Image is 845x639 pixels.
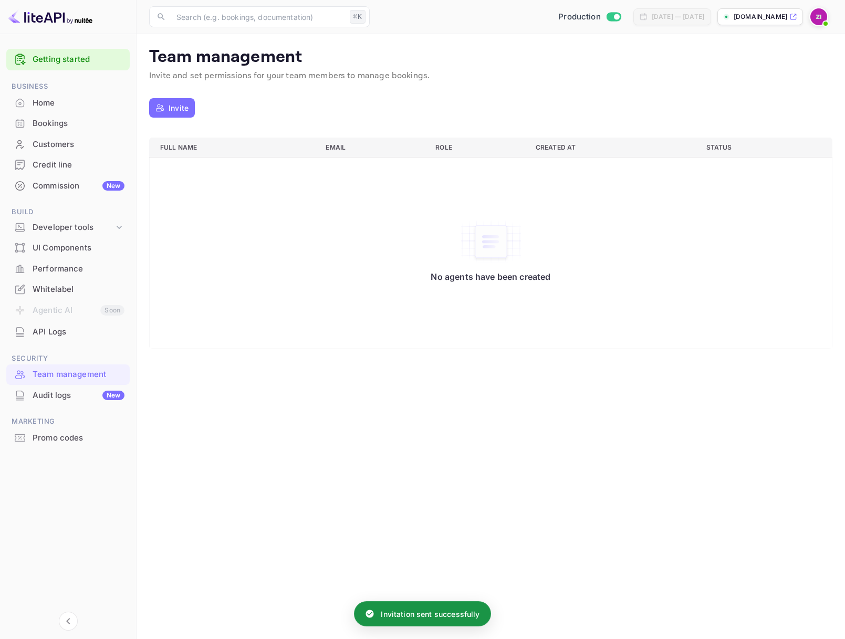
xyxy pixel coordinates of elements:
a: Getting started [33,54,124,66]
button: Collapse navigation [59,612,78,631]
th: Email [317,138,427,157]
span: Security [6,353,130,364]
div: Home [33,97,124,109]
span: Business [6,81,130,92]
a: CommissionNew [6,176,130,195]
div: API Logs [6,322,130,342]
div: Commission [33,180,124,192]
div: Customers [6,134,130,155]
th: Created At [527,138,698,157]
p: Team management [149,47,832,68]
p: Invitation sent successfully [381,609,479,620]
a: Promo codes [6,428,130,447]
img: No agents have been created [460,219,523,264]
p: Invite and set permissions for your team members to manage bookings. [149,70,832,82]
div: Credit line [33,159,124,171]
a: Performance [6,259,130,278]
a: Team management [6,364,130,384]
div: Switch to Sandbox mode [554,11,625,23]
div: Bookings [6,113,130,134]
div: Team management [6,364,130,385]
div: [DATE] — [DATE] [652,12,704,22]
a: Whitelabel [6,279,130,299]
div: Performance [6,259,130,279]
div: API Logs [33,326,124,338]
span: Marketing [6,416,130,427]
img: LiteAPI logo [8,8,92,25]
div: Promo codes [6,428,130,448]
div: New [102,391,124,400]
div: Whitelabel [33,284,124,296]
div: Performance [33,263,124,275]
input: Search (e.g. bookings, documentation) [170,6,346,27]
p: No agents have been created [431,271,550,282]
a: Credit line [6,155,130,174]
th: Status [698,138,832,157]
div: Bookings [33,118,124,130]
div: Whitelabel [6,279,130,300]
button: Invite [149,98,195,118]
a: UI Components [6,238,130,257]
div: New [102,181,124,191]
a: API Logs [6,322,130,341]
div: Home [6,93,130,113]
th: Role [427,138,527,157]
div: UI Components [6,238,130,258]
a: Home [6,93,130,112]
div: Developer tools [33,222,114,234]
div: Customers [33,139,124,151]
div: CommissionNew [6,176,130,196]
table: a dense table [149,138,832,349]
div: Promo codes [33,432,124,444]
div: Developer tools [6,218,130,237]
a: Bookings [6,113,130,133]
img: Zenvoya Inc [810,8,827,25]
p: [DOMAIN_NAME] [734,12,787,22]
div: Team management [33,369,124,381]
div: Getting started [6,49,130,70]
a: Audit logsNew [6,385,130,405]
span: Production [558,11,601,23]
div: Credit line [6,155,130,175]
p: Invite [169,102,189,113]
div: ⌘K [350,10,366,24]
div: Audit logs [33,390,124,402]
span: Build [6,206,130,218]
div: Audit logsNew [6,385,130,406]
a: Customers [6,134,130,154]
div: UI Components [33,242,124,254]
th: Full name [150,138,318,157]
